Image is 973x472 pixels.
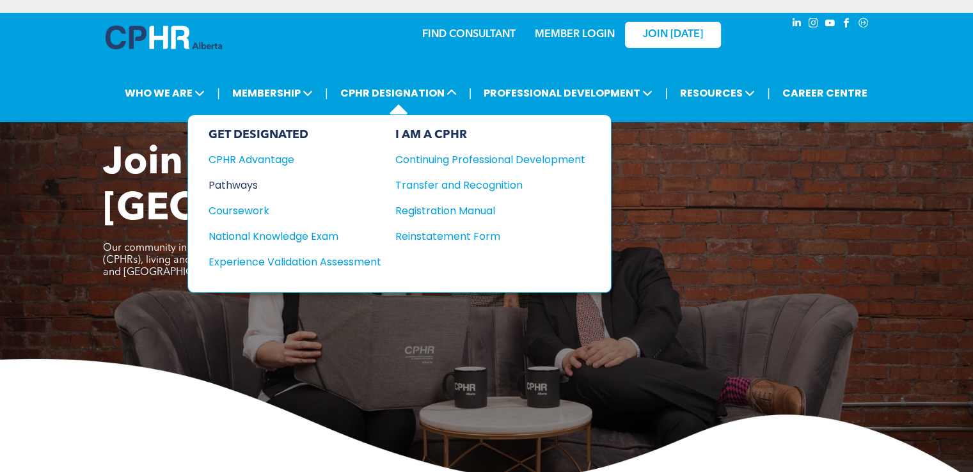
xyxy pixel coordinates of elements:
[325,80,328,106] li: |
[209,177,364,193] div: Pathways
[209,203,364,219] div: Coursework
[643,29,703,41] span: JOIN [DATE]
[857,16,871,33] a: Social network
[625,22,721,48] a: JOIN [DATE]
[790,16,804,33] a: linkedin
[807,16,821,33] a: instagram
[209,254,381,270] a: Experience Validation Assessment
[395,228,585,244] a: Reinstatement Form
[767,80,770,106] li: |
[103,145,512,229] span: Join CPHR [GEOGRAPHIC_DATA]
[480,81,656,105] span: PROFESSIONAL DEVELOPMENT
[395,152,585,168] a: Continuing Professional Development
[209,228,381,244] a: National Knowledge Exam
[209,254,364,270] div: Experience Validation Assessment
[121,81,209,105] span: WHO WE ARE
[209,152,364,168] div: CPHR Advantage
[779,81,871,105] a: CAREER CENTRE
[469,80,472,106] li: |
[209,152,381,168] a: CPHR Advantage
[823,16,837,33] a: youtube
[395,203,566,219] div: Registration Manual
[228,81,317,105] span: MEMBERSHIP
[209,128,381,142] div: GET DESIGNATED
[209,203,381,219] a: Coursework
[395,128,585,142] div: I AM A CPHR
[103,243,480,278] span: Our community includes over 3,300 Chartered Professionals in Human Resources (CPHRs), living and ...
[217,80,220,106] li: |
[395,203,585,219] a: Registration Manual
[676,81,759,105] span: RESOURCES
[336,81,461,105] span: CPHR DESIGNATION
[395,228,566,244] div: Reinstatement Form
[395,177,566,193] div: Transfer and Recognition
[209,228,364,244] div: National Knowledge Exam
[665,80,668,106] li: |
[209,177,381,193] a: Pathways
[106,26,222,49] img: A blue and white logo for cp alberta
[395,177,585,193] a: Transfer and Recognition
[840,16,854,33] a: facebook
[422,29,516,40] a: FIND CONSULTANT
[535,29,615,40] a: MEMBER LOGIN
[395,152,566,168] div: Continuing Professional Development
